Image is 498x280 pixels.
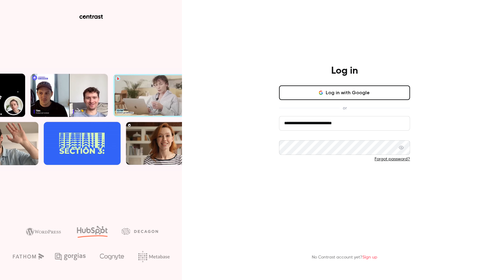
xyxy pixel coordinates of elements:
img: decagon [122,228,158,235]
button: Log in [279,172,410,186]
p: No Contrast account yet? [312,254,377,261]
a: Forgot password? [375,157,410,161]
h4: Log in [331,65,358,77]
button: Log in with Google [279,85,410,100]
span: or [340,105,350,111]
a: Sign up [362,255,377,259]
